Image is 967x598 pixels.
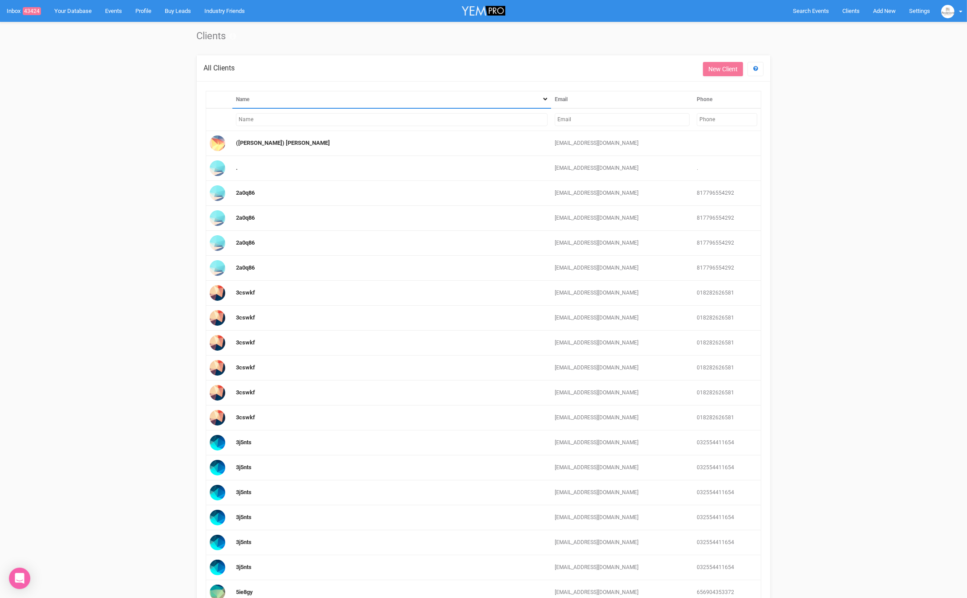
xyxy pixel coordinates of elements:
img: Profile Image [210,235,225,251]
td: [EMAIL_ADDRESS][DOMAIN_NAME] [551,356,693,381]
a: 3j5nts [236,439,252,446]
img: Profile Image [210,360,225,376]
td: 018282626581 [693,381,761,405]
a: New Client [703,62,743,76]
td: [EMAIL_ADDRESS][DOMAIN_NAME] [551,231,693,256]
td: [EMAIL_ADDRESS][DOMAIN_NAME] [551,505,693,530]
td: [EMAIL_ADDRESS][DOMAIN_NAME] [551,555,693,580]
img: Profile Image [210,435,225,451]
img: Profile Image [210,260,225,276]
div: Open Intercom Messenger [9,568,30,589]
img: Profile Image [210,310,225,326]
a: 2a0q86 [236,264,255,271]
img: Profile Image [210,485,225,500]
a: 3cswkf [236,364,255,371]
img: Profile Image [210,510,225,525]
a: 3j5nts [236,564,252,570]
td: . [693,156,761,181]
td: 032554411654 [693,480,761,505]
img: Profile Image [210,160,225,176]
td: [EMAIL_ADDRESS][DOMAIN_NAME] [551,455,693,480]
td: [EMAIL_ADDRESS][DOMAIN_NAME] [551,131,693,156]
a: 3j5nts [236,514,252,520]
td: 817796554292 [693,256,761,281]
img: Profile Image [210,460,225,475]
input: Filter by Phone [697,113,757,126]
th: Name: activate to sort column descending [232,91,552,108]
img: Profile Image [210,210,225,226]
span: Search Events [793,8,829,14]
td: 018282626581 [693,405,761,430]
td: [EMAIL_ADDRESS][DOMAIN_NAME] [551,430,693,455]
a: 2a0q86 [236,189,255,196]
img: Profile Image [210,385,225,401]
span: 43424 [23,7,41,15]
img: Profile Image [210,285,225,301]
a: 5ie8gy [236,589,253,595]
th: Email: activate to sort column ascending [551,91,693,108]
td: 032554411654 [693,555,761,580]
td: [EMAIL_ADDRESS][DOMAIN_NAME] [551,206,693,231]
img: Profile Image [210,410,225,426]
td: [EMAIL_ADDRESS][DOMAIN_NAME] [551,405,693,430]
a: 2a0q86 [236,214,255,221]
th: Phone: activate to sort column ascending [693,91,761,108]
td: [EMAIL_ADDRESS][DOMAIN_NAME] [551,530,693,555]
span: Add New [873,8,896,14]
td: 032554411654 [693,455,761,480]
h1: Clients [196,31,771,41]
a: 3cswkf [236,339,255,346]
td: 817796554292 [693,181,761,206]
img: BGLogo.jpg [941,5,955,18]
td: [EMAIL_ADDRESS][DOMAIN_NAME] [551,281,693,306]
img: Profile Image [210,535,225,550]
a: 3cswkf [236,314,255,321]
td: 018282626581 [693,306,761,331]
td: [EMAIL_ADDRESS][DOMAIN_NAME] [551,381,693,405]
span: All Clients [203,64,235,72]
a: 2a0q86 [236,239,255,246]
a: 3j5nts [236,489,252,496]
span: Clients [842,8,860,14]
td: 032554411654 [693,530,761,555]
td: 018282626581 [693,281,761,306]
td: [EMAIL_ADDRESS][DOMAIN_NAME] [551,331,693,356]
input: Filter by Email [555,113,690,126]
td: 817796554292 [693,231,761,256]
a: 3cswkf [236,414,255,421]
td: 018282626581 [693,356,761,381]
td: [EMAIL_ADDRESS][DOMAIN_NAME] [551,156,693,181]
a: ([PERSON_NAME]) [PERSON_NAME] [236,139,330,146]
td: [EMAIL_ADDRESS][DOMAIN_NAME] [551,181,693,206]
img: Profile Image [210,335,225,351]
img: Profile Image [210,560,225,575]
a: . [236,164,238,171]
img: Profile Image [210,185,225,201]
img: Profile Image [210,135,225,151]
input: Filter by Name [236,113,548,126]
td: 032554411654 [693,430,761,455]
td: 032554411654 [693,505,761,530]
a: 3cswkf [236,389,255,396]
td: [EMAIL_ADDRESS][DOMAIN_NAME] [551,306,693,331]
a: 3j5nts [236,539,252,545]
td: 817796554292 [693,206,761,231]
td: [EMAIL_ADDRESS][DOMAIN_NAME] [551,256,693,281]
a: 3cswkf [236,289,255,296]
a: 3j5nts [236,464,252,471]
td: [EMAIL_ADDRESS][DOMAIN_NAME] [551,480,693,505]
td: 018282626581 [693,331,761,356]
